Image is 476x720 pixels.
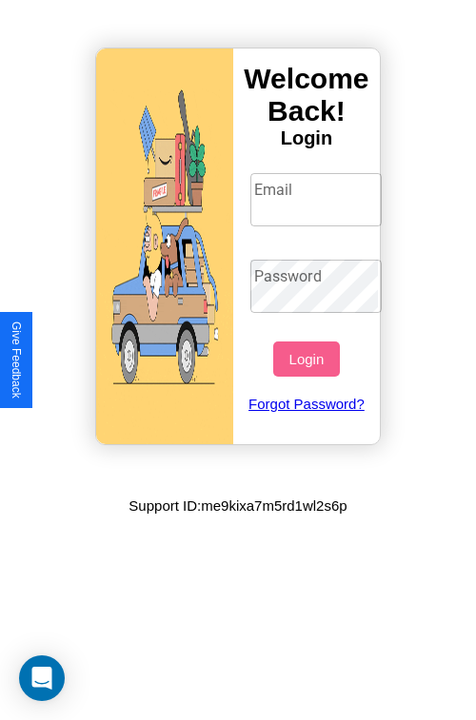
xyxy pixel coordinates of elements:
[273,341,339,377] button: Login
[233,127,380,149] h4: Login
[10,321,23,399] div: Give Feedback
[129,493,347,518] p: Support ID: me9kixa7m5rd1wl2s6p
[233,63,380,127] h3: Welcome Back!
[19,655,65,701] div: Open Intercom Messenger
[96,49,233,444] img: gif
[241,377,373,431] a: Forgot Password?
